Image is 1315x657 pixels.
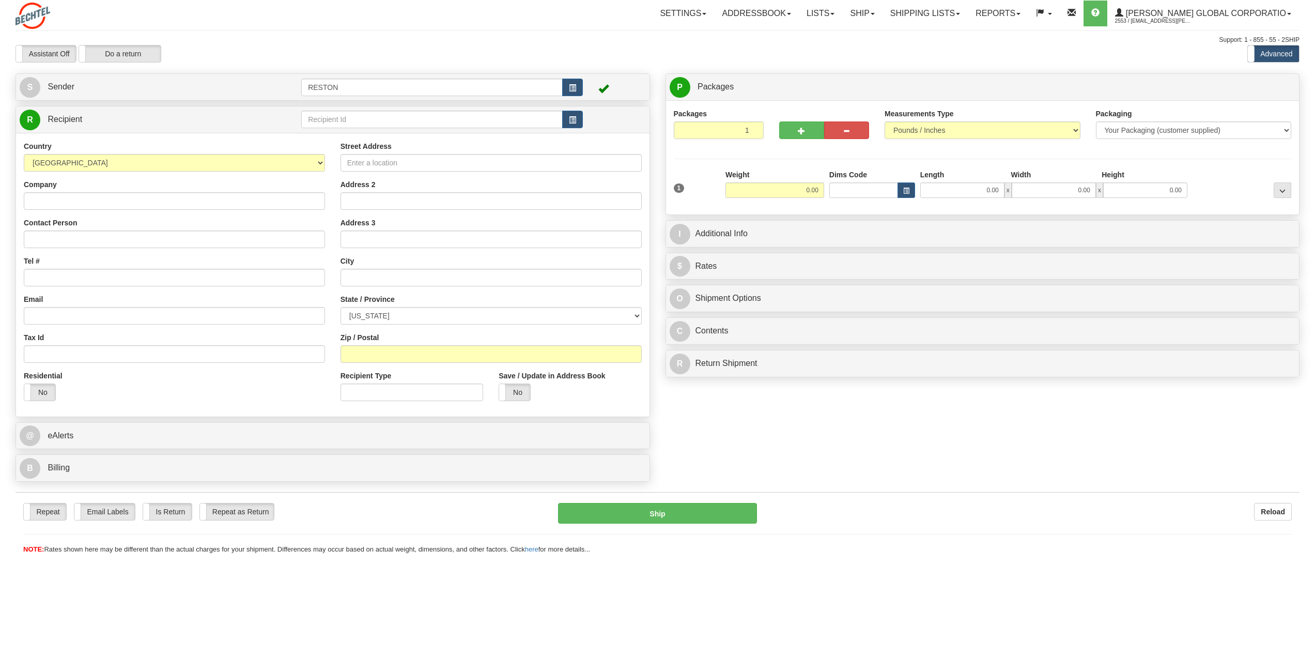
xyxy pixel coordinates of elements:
a: B Billing [20,457,646,479]
iframe: chat widget [1291,276,1314,381]
label: Length [920,170,945,180]
a: Settings [652,1,714,26]
label: Tax Id [24,332,44,343]
label: Address 3 [341,218,376,228]
a: Shipping lists [883,1,968,26]
div: ... [1274,182,1291,198]
label: Street Address [341,141,392,151]
a: Reports [968,1,1028,26]
label: No [499,384,530,401]
a: here [525,545,538,553]
label: Packages [674,109,707,119]
label: Do a return [79,45,161,62]
label: No [24,384,55,401]
button: Ship [558,503,756,524]
label: Contact Person [24,218,77,228]
span: R [20,110,40,130]
label: Measurements Type [885,109,954,119]
label: Residential [24,371,63,381]
a: OShipment Options [670,288,1296,309]
input: Enter a location [341,154,642,172]
label: Email [24,294,43,304]
div: Rates shown here may be different than the actual charges for your shipment. Differences may occu... [16,545,1299,555]
label: Tel # [24,256,40,266]
label: Advanced [1248,45,1299,62]
a: [PERSON_NAME] Global Corporatio 2553 / [EMAIL_ADDRESS][PERSON_NAME][DOMAIN_NAME] [1107,1,1299,26]
a: $Rates [670,256,1296,277]
span: x [1004,182,1012,198]
button: Reload [1254,503,1292,521]
label: Country [24,141,52,151]
label: Email Labels [74,503,135,520]
span: O [670,288,690,309]
label: Recipient Type [341,371,392,381]
span: Sender [48,82,74,91]
a: R Recipient [20,109,270,130]
a: Addressbook [714,1,799,26]
label: Is Return [143,503,192,520]
span: eAlerts [48,431,73,440]
input: Recipient Id [301,111,563,128]
span: Billing [48,463,70,472]
span: [PERSON_NAME] Global Corporatio [1123,9,1286,18]
label: Company [24,179,57,190]
span: C [670,321,690,342]
label: Address 2 [341,179,376,190]
img: logo2553.jpg [16,3,50,29]
label: Dims Code [829,170,867,180]
span: P [670,77,690,98]
a: CContents [670,320,1296,342]
span: $ [670,256,690,277]
span: I [670,224,690,245]
span: 2553 / [EMAIL_ADDRESS][PERSON_NAME][DOMAIN_NAME] [1115,16,1193,26]
input: Sender Id [301,79,563,96]
label: Width [1011,170,1031,180]
a: @ eAlerts [20,425,646,447]
a: RReturn Shipment [670,353,1296,374]
span: S [20,77,40,98]
label: Assistant Off [16,45,76,62]
label: Repeat [24,503,66,520]
label: State / Province [341,294,395,304]
span: NOTE: [23,545,44,553]
label: Packaging [1096,109,1132,119]
a: S Sender [20,77,301,98]
div: Support: 1 - 855 - 55 - 2SHIP [16,36,1299,44]
label: Height [1102,170,1124,180]
span: R [670,354,690,374]
span: B [20,458,40,479]
a: Ship [842,1,882,26]
label: Save / Update in Address Book [499,371,605,381]
span: x [1096,182,1103,198]
span: @ [20,425,40,446]
span: Recipient [48,115,82,124]
a: P Packages [670,77,1296,98]
b: Reload [1261,508,1285,516]
label: City [341,256,354,266]
a: IAdditional Info [670,223,1296,245]
span: 1 [674,184,685,193]
span: Packages [698,82,734,91]
a: Lists [799,1,842,26]
label: Repeat as Return [200,503,274,520]
label: Weight [725,170,749,180]
label: Zip / Postal [341,332,379,343]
